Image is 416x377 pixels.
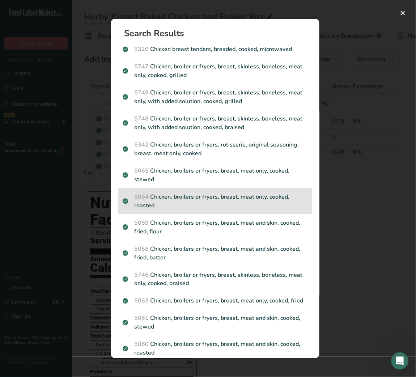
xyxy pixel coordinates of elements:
[123,114,308,132] p: Chicken, broiler or fryers, breast, skinless, boneless, meat only, with added solution, cooked, b...
[123,140,308,158] p: Chicken, broilers or fryers, rotisserie, original seasoning, breast, meat only, cooked
[123,245,308,262] p: Chicken, broilers or fryers, breast, meat and skin, cooked, fried, batter
[134,271,149,279] span: 5746
[123,219,308,236] p: Chicken, broilers or fryers, breast, meat and skin, cooked, fried, flour
[134,340,149,348] span: 5060
[123,166,308,184] p: Chicken, broilers or fryers, breast, meat only, cooked, stewed
[123,192,308,210] p: Chicken, broilers or fryers, breast, meat only, cooked, roasted
[134,115,149,123] span: 5748
[134,89,149,97] span: 5749
[134,245,149,253] span: 5058
[123,314,308,331] p: Chicken, broilers or fryers, breast, meat and skin, cooked, stewed
[391,352,409,370] iframe: Intercom live chat
[124,29,312,38] h1: Search Results
[134,297,149,305] span: 5063
[134,219,149,227] span: 5059
[134,45,149,53] span: 5326
[134,63,149,71] span: 5747
[123,45,308,54] p: Chicken breast tenders, breaded, cooked, microwaved
[134,167,149,175] span: 5065
[123,297,308,305] p: Chicken, broilers or fryers, breast, meat only, cooked, fried
[123,271,308,288] p: Chicken, broiler or fryers, breast, skinless, boneless, meat only, cooked, braised
[123,62,308,80] p: Chicken, broiler or fryers, breast, skinless, boneless, meat only, cooked, grilled
[123,340,308,357] p: Chicken, broilers or fryers, breast, meat and skin, cooked, roasted
[123,88,308,106] p: Chicken, broiler or fryers, breast, skinless, boneless, meat only, with added solution, cooked, g...
[134,141,149,149] span: 5342
[134,193,149,201] span: 5064
[134,314,149,322] span: 5061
